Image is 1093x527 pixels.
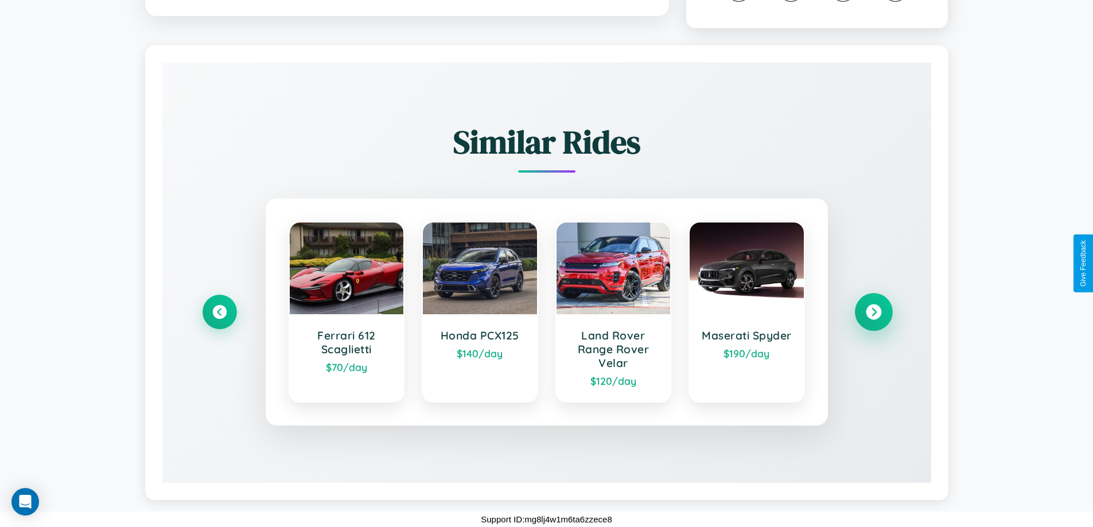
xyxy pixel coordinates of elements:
div: $ 140 /day [434,347,526,360]
div: $ 190 /day [701,347,792,360]
div: Open Intercom Messenger [11,488,39,516]
p: Support ID: mg8lj4w1m6ta6zzece8 [481,512,612,527]
a: Land Rover Range Rover Velar$120/day [555,221,672,403]
h3: Land Rover Range Rover Velar [568,329,659,370]
h2: Similar Rides [203,120,891,164]
div: $ 120 /day [568,374,659,387]
a: Maserati Spyder$190/day [689,221,805,403]
a: Honda PCX125$140/day [422,221,538,403]
a: Ferrari 612 Scaglietti$70/day [289,221,405,403]
h3: Honda PCX125 [434,329,526,342]
div: $ 70 /day [301,361,392,373]
h3: Maserati Spyder [701,329,792,342]
h3: Ferrari 612 Scaglietti [301,329,392,356]
div: Give Feedback [1079,240,1087,287]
